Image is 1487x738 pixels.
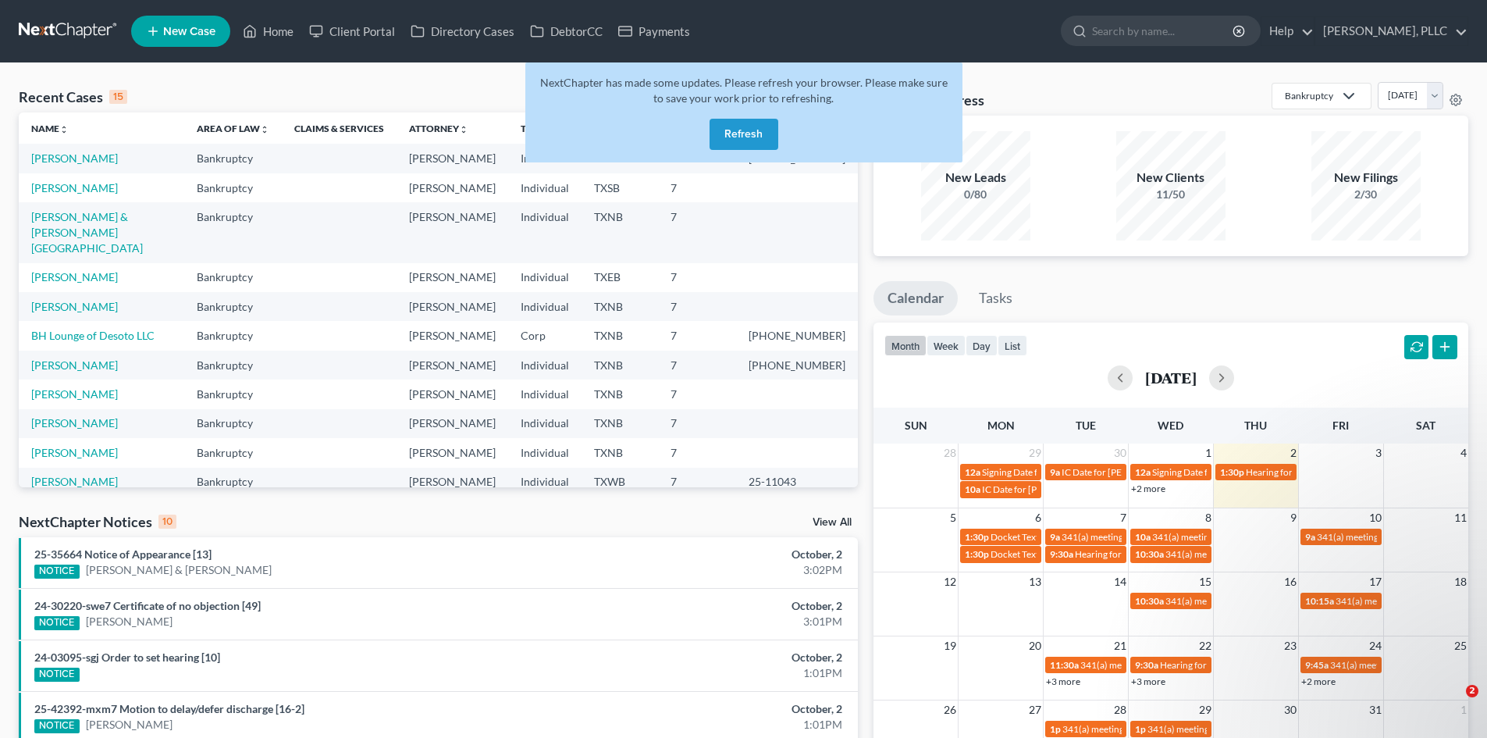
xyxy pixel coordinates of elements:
td: [PERSON_NAME] [397,173,508,202]
td: TXNB [582,438,658,467]
span: 11 [1453,508,1468,527]
td: [PERSON_NAME] [397,409,508,438]
td: [PERSON_NAME] [397,144,508,173]
a: [PERSON_NAME], PLLC [1315,17,1467,45]
span: 8 [1204,508,1213,527]
span: Signing Date for [PERSON_NAME] [1152,466,1292,478]
a: [PERSON_NAME] [86,717,173,733]
span: 2 [1466,685,1478,697]
td: Individual [508,173,582,202]
a: Home [235,17,301,45]
div: 15 [109,90,127,104]
button: day [966,335,998,356]
span: 31 [1368,701,1383,719]
span: Docket Text: for BioTAB, LLC [PERSON_NAME] [991,548,1183,560]
td: [PERSON_NAME] [397,438,508,467]
a: [PERSON_NAME] [31,270,118,283]
span: 12 [942,572,958,591]
a: [PERSON_NAME] [31,475,118,488]
td: Individual [508,292,582,321]
span: 17 [1368,572,1383,591]
span: 28 [942,444,958,462]
span: 341(a) meeting for Crescent [PERSON_NAME] [1080,659,1269,671]
span: 10a [965,483,980,495]
span: 4 [1459,444,1468,462]
span: 1:30p [965,548,989,560]
td: 7 [658,292,736,321]
td: [PERSON_NAME] [397,468,508,497]
span: 15 [1197,572,1213,591]
a: Client Portal [301,17,403,45]
td: Bankruptcy [184,292,282,321]
span: 26 [942,701,958,719]
a: Help [1261,17,1314,45]
span: 13 [1027,572,1043,591]
td: 7 [658,438,736,467]
span: 341(a) meeting for [PERSON_NAME] [1165,548,1316,560]
div: October, 2 [583,650,842,665]
span: Sun [905,419,927,432]
td: TXNB [582,351,658,380]
a: +3 more [1131,676,1165,687]
span: 9a [1050,531,1060,543]
span: Sat [1416,419,1435,432]
td: Individual [508,263,582,292]
td: TXNB [582,380,658,408]
div: New Leads [921,169,1030,187]
span: 14 [1112,572,1128,591]
td: [PHONE_NUMBER] [736,321,858,350]
td: Bankruptcy [184,144,282,173]
td: Individual [508,468,582,497]
a: [PERSON_NAME] & [PERSON_NAME] [86,562,272,578]
span: 30 [1282,701,1298,719]
td: Individual [508,409,582,438]
span: 9:30a [1135,659,1158,671]
span: 10a [1135,531,1151,543]
a: [PERSON_NAME] [31,181,118,194]
td: Bankruptcy [184,468,282,497]
span: 30 [1112,444,1128,462]
a: [PERSON_NAME] & [PERSON_NAME][GEOGRAPHIC_DATA] [31,210,143,255]
td: Bankruptcy [184,321,282,350]
div: New Clients [1116,169,1226,187]
div: 2/30 [1311,187,1421,202]
div: Recent Cases [19,87,127,106]
a: BH Lounge of Desoto LLC [31,329,155,342]
span: 341(a) meeting for [PERSON_NAME] [1152,531,1303,543]
td: TXWB [582,468,658,497]
div: October, 2 [583,701,842,717]
span: 20 [1027,636,1043,655]
span: 12a [965,466,980,478]
div: NOTICE [34,668,80,682]
td: 25-11043 [736,468,858,497]
td: [PERSON_NAME] [397,263,508,292]
span: NextChapter has made some updates. Please refresh your browser. Please make sure to save your wor... [540,76,948,105]
span: 10:30a [1135,548,1164,560]
span: 28 [1112,701,1128,719]
a: Attorneyunfold_more [409,123,468,134]
td: Bankruptcy [184,380,282,408]
span: 19 [942,636,958,655]
td: Bankruptcy [184,438,282,467]
span: Hearing for [1246,466,1293,478]
h2: [DATE] [1145,369,1197,386]
td: TXEB [582,263,658,292]
td: Individual [508,351,582,380]
td: [PERSON_NAME] [397,292,508,321]
a: Nameunfold_more [31,123,69,134]
span: 10:30a [1135,595,1164,607]
th: Claims & Services [282,112,397,144]
div: 10 [158,515,176,529]
span: 1:30p [1220,466,1244,478]
td: 7 [658,173,736,202]
span: 9a [1305,531,1315,543]
div: Bankruptcy [1285,89,1333,102]
span: 29 [1027,444,1043,462]
a: [PERSON_NAME] [86,614,173,629]
div: October, 2 [583,598,842,614]
td: TXNB [582,202,658,262]
span: 27 [1027,701,1043,719]
td: TXNB [582,292,658,321]
span: 341(a) meeting for [PERSON_NAME] [PERSON_NAME] [1165,595,1391,607]
a: DebtorCC [522,17,610,45]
